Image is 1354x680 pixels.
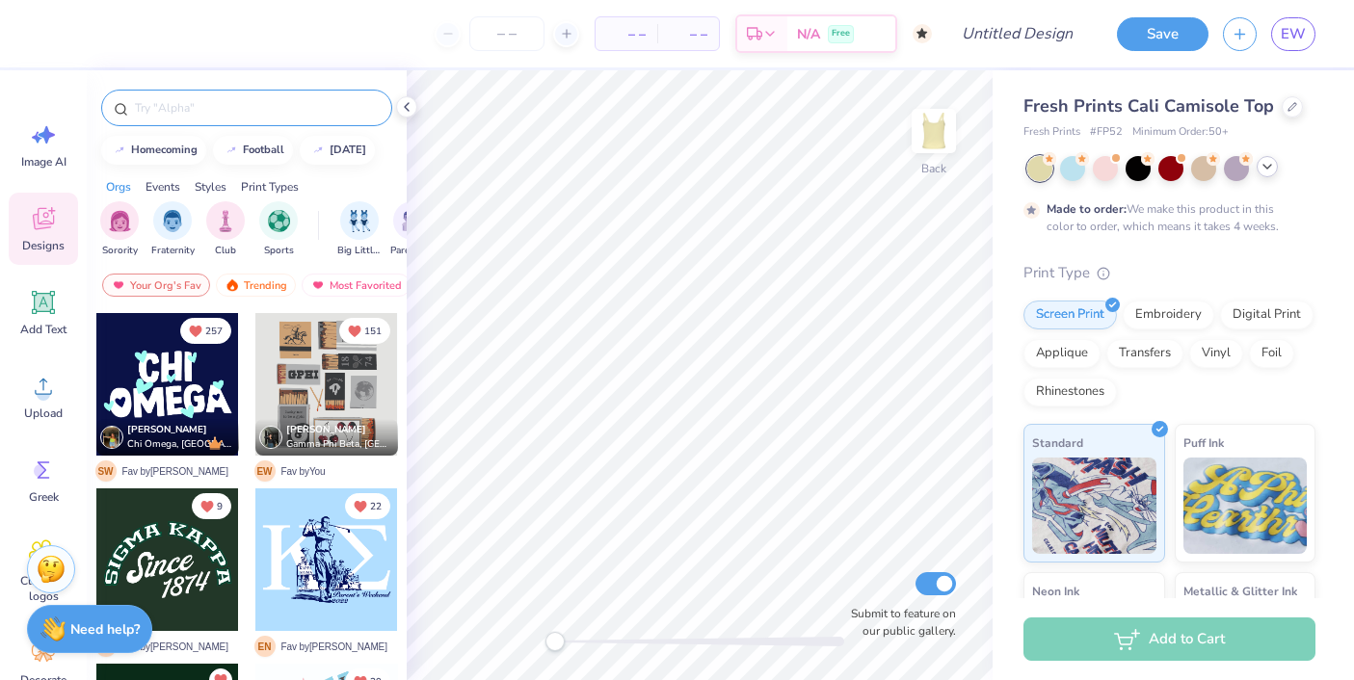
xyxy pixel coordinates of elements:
[215,244,236,258] span: Club
[225,278,240,292] img: trending.gif
[330,144,366,155] div: halloween
[1023,378,1117,406] div: Rhinestones
[1123,301,1214,329] div: Embroidery
[1117,17,1208,51] button: Save
[337,201,382,258] div: filter for Big Little Reveal
[1047,200,1284,235] div: We make this product in this color to order, which means it takes 4 weeks.
[545,632,565,651] div: Accessibility label
[102,244,138,258] span: Sorority
[20,322,66,337] span: Add Text
[310,278,326,292] img: most_fav.gif
[22,238,65,253] span: Designs
[70,620,140,639] strong: Need help?
[109,210,131,232] img: Sorority Image
[390,244,435,258] span: Parent's Weekend
[390,201,435,258] button: filter button
[1032,432,1083,453] span: Standard
[337,244,382,258] span: Big Little Reveal
[122,640,228,654] span: Fav by [PERSON_NAME]
[364,327,382,336] span: 151
[24,405,63,421] span: Upload
[390,201,435,258] div: filter for Parent's Weekend
[915,112,953,150] img: Back
[151,201,195,258] div: filter for Fraternity
[106,178,131,196] div: Orgs
[669,24,707,44] span: – –
[1183,432,1224,453] span: Puff Ink
[111,278,126,292] img: most_fav.gif
[1047,201,1127,217] strong: Made to order:
[349,210,370,232] img: Big Little Reveal Image
[102,274,210,297] div: Your Org's Fav
[337,201,382,258] button: filter button
[195,178,226,196] div: Styles
[259,201,298,258] button: filter button
[302,274,411,297] div: Most Favorited
[1023,339,1101,368] div: Applique
[281,464,326,479] span: Fav by You
[1023,262,1315,284] div: Print Type
[12,573,75,604] span: Clipart & logos
[131,144,198,155] div: homecoming
[100,201,139,258] button: filter button
[1090,124,1123,141] span: # FP52
[339,318,390,344] button: Unlike
[281,640,387,654] span: Fav by [PERSON_NAME]
[127,423,207,436] span: [PERSON_NAME]
[832,27,850,40] span: Free
[127,437,231,452] span: Chi Omega, [GEOGRAPHIC_DATA][US_STATE]
[151,244,195,258] span: Fraternity
[921,160,946,177] div: Back
[310,144,326,156] img: trend_line.gif
[112,144,127,156] img: trend_line.gif
[100,201,139,258] div: filter for Sorority
[286,437,390,452] span: Gamma Phi Beta, [GEOGRAPHIC_DATA]
[840,605,956,640] label: Submit to feature on our public gallery.
[1032,458,1156,554] img: Standard
[254,460,276,482] span: E W
[29,489,59,505] span: Greek
[162,210,183,232] img: Fraternity Image
[797,24,820,44] span: N/A
[1106,339,1183,368] div: Transfers
[1249,339,1294,368] div: Foil
[224,144,239,156] img: trend_line.gif
[1183,458,1308,554] img: Puff Ink
[1132,124,1229,141] span: Minimum Order: 50 +
[151,201,195,258] button: filter button
[133,98,380,118] input: Try "Alpha"
[1032,581,1079,601] span: Neon Ink
[1281,23,1306,45] span: EW
[1023,301,1117,329] div: Screen Print
[1023,124,1080,141] span: Fresh Prints
[469,16,544,51] input: – –
[122,464,228,479] span: Fav by [PERSON_NAME]
[1189,339,1243,368] div: Vinyl
[1220,301,1314,329] div: Digital Print
[101,136,206,165] button: homecoming
[1271,17,1315,51] a: EW
[146,178,180,196] div: Events
[213,136,293,165] button: football
[946,14,1088,53] input: Untitled Design
[264,244,294,258] span: Sports
[206,201,245,258] button: filter button
[286,423,366,436] span: [PERSON_NAME]
[607,24,646,44] span: – –
[254,636,276,657] span: E N
[206,201,245,258] div: filter for Club
[1023,94,1274,118] span: Fresh Prints Cali Camisole Top
[259,201,298,258] div: filter for Sports
[216,274,296,297] div: Trending
[241,178,299,196] div: Print Types
[21,154,66,170] span: Image AI
[300,136,375,165] button: [DATE]
[243,144,284,155] div: football
[402,210,424,232] img: Parent's Weekend Image
[215,210,236,232] img: Club Image
[1183,581,1297,601] span: Metallic & Glitter Ink
[268,210,290,232] img: Sports Image
[95,460,117,482] span: S W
